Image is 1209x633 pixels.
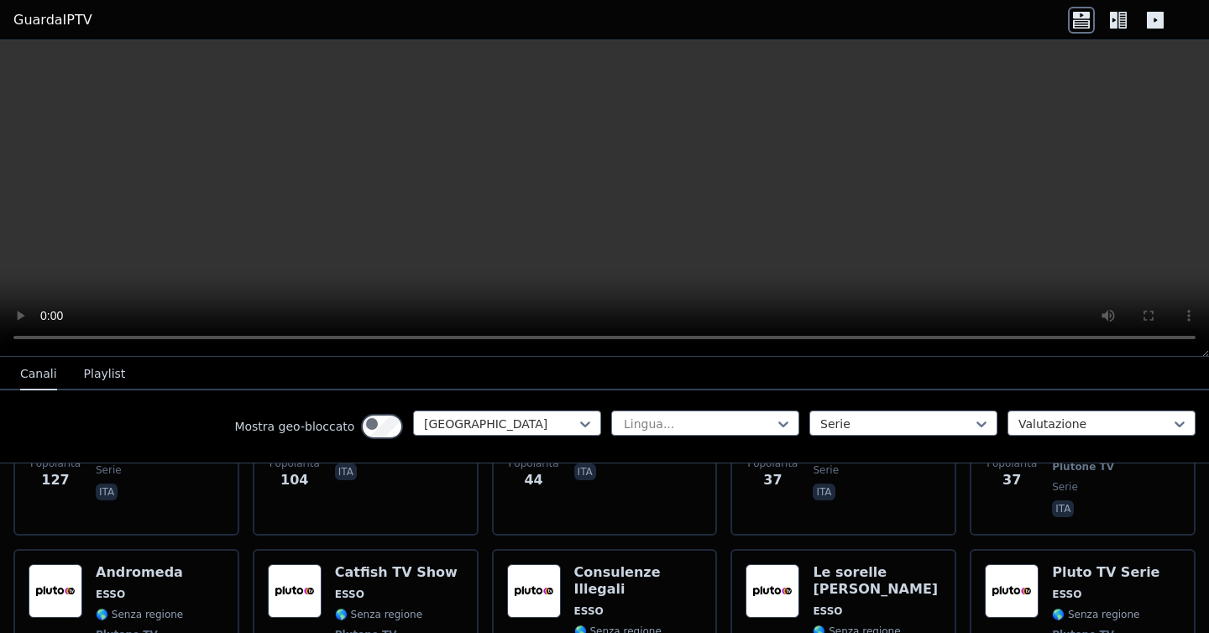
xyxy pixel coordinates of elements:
[813,605,842,617] font: ESSO
[84,358,126,390] button: Playlist
[41,472,69,488] font: 127
[268,564,322,618] img: Catfish TV Show
[13,12,92,28] font: GuardaIPTV
[578,466,593,478] font: ita
[813,564,938,597] font: Le sorelle [PERSON_NAME]
[234,420,354,433] font: Mostra geo-bloccato
[746,564,799,618] img: Le sorelle McLeod
[84,367,126,380] font: Playlist
[96,464,122,476] font: serie
[335,609,422,620] font: 🌎 Senza regione
[96,589,125,600] font: ESSO
[816,486,831,498] font: ita
[99,486,114,498] font: ita
[29,564,82,618] img: Andromeda
[747,458,798,469] font: Popolarità
[985,564,1039,618] img: Pluto TV Serie
[338,466,353,478] font: ita
[1052,461,1114,473] font: Plutone TV
[96,609,183,620] font: 🌎 Senza regione
[270,458,320,469] font: Popolarità
[335,589,364,600] font: ESSO
[96,564,183,580] font: Andromeda
[20,367,57,380] font: Canali
[335,564,458,580] font: Catfish TV Show
[574,564,661,597] font: Consulenze Illegali
[1052,481,1078,493] font: serie
[987,458,1037,469] font: Popolarità
[813,464,839,476] font: serie
[1002,472,1021,488] font: 37
[1052,589,1081,600] font: ESSO
[13,10,92,30] a: GuardaIPTV
[1055,503,1070,515] font: ita
[1052,609,1139,620] font: 🌎 Senza regione
[30,458,81,469] font: Popolarità
[574,605,604,617] font: ESSO
[507,564,561,618] img: Consulenze Illegali
[280,472,308,488] font: 104
[20,358,57,390] button: Canali
[1052,564,1159,580] font: Pluto TV Serie
[763,472,782,488] font: 37
[509,458,559,469] font: Popolarità
[524,472,542,488] font: 44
